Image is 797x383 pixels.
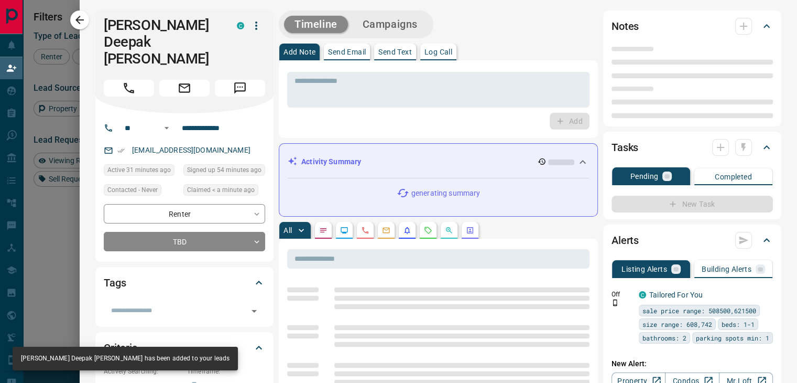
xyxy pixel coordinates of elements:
svg: Push Notification Only [612,299,619,306]
p: Off [612,290,632,299]
p: Log Call [424,48,452,56]
span: size range: 608,742 [642,319,712,329]
div: Notes [612,14,773,39]
div: Criteria [104,335,265,360]
svg: Listing Alerts [403,226,411,235]
p: Activity Summary [301,156,361,167]
p: Timeframe: [187,367,265,376]
div: Tags [104,270,265,295]
span: Message [215,80,265,97]
span: Contacted - Never [107,185,158,195]
a: [EMAIL_ADDRESS][DOMAIN_NAME] [132,146,250,154]
div: TBD [104,232,265,251]
div: Mon Aug 18 2025 [183,164,265,179]
div: Alerts [612,228,773,253]
span: sale price range: 508500,621500 [642,305,756,316]
span: Claimed < a minute ago [187,185,255,195]
svg: Requests [424,226,432,235]
span: Active 31 minutes ago [107,165,171,175]
div: condos.ca [237,22,244,29]
span: Signed up 54 minutes ago [187,165,261,175]
p: Building Alerts [702,265,751,273]
div: condos.ca [639,291,646,299]
span: beds: 1-1 [722,319,755,329]
svg: Emails [382,226,390,235]
p: Actively Searching: [104,367,182,376]
h2: Notes [612,18,639,35]
svg: Notes [319,226,327,235]
h1: [PERSON_NAME] Deepak [PERSON_NAME] [104,17,221,67]
button: Open [160,122,173,134]
div: Activity Summary [288,152,589,172]
h2: Tasks [612,139,638,156]
svg: Agent Actions [466,226,474,235]
span: parking spots min: 1 [696,333,769,343]
div: Renter [104,204,265,224]
button: Timeline [284,16,348,33]
p: Completed [715,173,752,180]
h2: Criteria [104,339,138,356]
p: generating summary [411,188,480,199]
span: Call [104,80,154,97]
button: Campaigns [352,16,428,33]
p: Send Text [378,48,412,56]
p: Listing Alerts [621,265,667,273]
p: Add Note [283,48,315,56]
p: All [283,227,292,234]
div: Mon Aug 18 2025 [183,184,265,199]
svg: Email Verified [117,147,125,154]
div: [PERSON_NAME] Deepak [PERSON_NAME] has been added to your leads [21,350,230,367]
button: Open [247,304,261,318]
p: Send Email [328,48,366,56]
h2: Alerts [612,232,639,249]
div: Mon Aug 18 2025 [104,164,178,179]
svg: Opportunities [445,226,453,235]
p: New Alert: [612,358,773,369]
p: Pending [630,173,659,180]
svg: Calls [361,226,369,235]
div: Tasks [612,135,773,160]
h2: Tags [104,274,126,291]
span: Email [159,80,210,97]
svg: Lead Browsing Activity [340,226,348,235]
span: bathrooms: 2 [642,333,686,343]
a: Tailored For You [649,291,703,299]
